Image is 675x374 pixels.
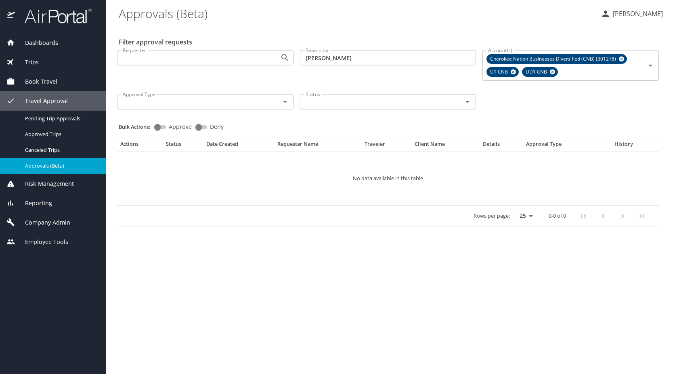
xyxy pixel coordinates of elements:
[15,199,52,208] span: Reporting
[15,237,68,246] span: Employee Tools
[15,218,70,227] span: Company Admin
[462,96,473,107] button: Open
[119,123,157,130] p: Bulk Actions:
[210,124,224,130] span: Deny
[645,60,656,71] button: Open
[15,77,57,86] span: Book Travel
[163,141,203,151] th: Status
[480,141,523,151] th: Details
[16,8,92,24] img: airportal-logo.png
[411,141,479,151] th: Client Name
[513,210,536,222] select: rows per page
[522,68,552,76] span: UD1 CNB
[486,54,627,64] div: Cherokee Nation Businesses Diversified (CNB) (301278)
[15,179,74,188] span: Risk Management
[597,6,666,21] button: [PERSON_NAME]
[7,8,16,24] img: icon-airportal.png
[117,141,659,227] table: Approval table
[15,38,58,47] span: Dashboards
[15,97,68,105] span: Travel Approval
[274,141,362,151] th: Requester Name
[279,52,291,63] button: Open
[25,130,96,138] span: Approved Trips
[486,67,519,77] div: U1 CNB
[203,141,274,151] th: Date Created
[474,213,510,219] p: Rows per page:
[279,96,291,107] button: Open
[487,68,513,76] span: U1 CNB
[523,141,601,151] th: Approval Type
[522,67,558,77] div: UD1 CNB
[25,146,96,154] span: Canceled Trips
[610,9,663,19] p: [PERSON_NAME]
[15,58,39,67] span: Trips
[169,124,192,130] span: Approve
[25,162,96,170] span: Approvals (Beta)
[601,141,647,151] th: History
[361,141,411,151] th: Traveler
[549,213,566,219] p: 0-0 of 0
[119,36,192,48] h2: Filter approval requests
[117,141,163,151] th: Actions
[119,1,594,26] h1: Approvals (Beta)
[300,50,476,65] input: Search by first or last name
[487,55,621,63] span: Cherokee Nation Businesses Diversified (CNB) (301278)
[141,176,635,181] p: No data available in this table
[25,115,96,122] span: Pending Trip Approvals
